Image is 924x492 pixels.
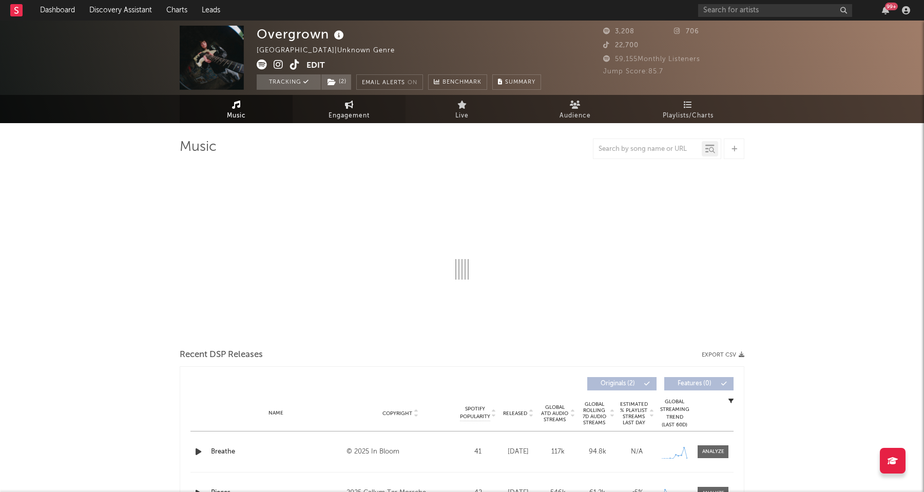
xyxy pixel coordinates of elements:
a: Breathe [211,447,341,457]
span: Global Rolling 7D Audio Streams [580,401,608,426]
span: Recent DSP Releases [180,349,263,361]
span: 3,208 [603,28,634,35]
a: Benchmark [428,74,487,90]
span: 706 [674,28,699,35]
span: Features ( 0 ) [671,381,718,387]
span: Spotify Popularity [460,405,490,421]
a: Live [406,95,518,123]
button: Email AlertsOn [356,74,423,90]
div: [GEOGRAPHIC_DATA] | Unknown Genre [257,45,407,57]
span: 22,700 [603,42,639,49]
a: Engagement [293,95,406,123]
button: Features(0) [664,377,734,390]
div: Global Streaming Trend (Last 60D) [659,398,690,429]
div: © 2025 In Bloom [346,446,455,458]
input: Search by song name or URL [593,145,702,153]
span: Audience [560,110,591,122]
button: Edit [306,60,325,72]
div: 99 + [885,3,898,10]
em: On [408,80,417,86]
div: 41 [460,447,496,457]
span: Live [455,110,469,122]
span: Music [227,110,246,122]
div: 117k [541,447,575,457]
input: Search for artists [698,4,852,17]
button: Summary [492,74,541,90]
button: (2) [321,74,351,90]
div: 94.8k [580,447,614,457]
span: Playlists/Charts [663,110,714,122]
a: Playlists/Charts [631,95,744,123]
div: Overgrown [257,26,346,43]
a: Audience [518,95,631,123]
span: Benchmark [442,76,482,89]
a: Music [180,95,293,123]
span: Released [503,410,527,417]
span: Engagement [329,110,370,122]
button: Originals(2) [587,377,657,390]
span: Global ATD Audio Streams [541,404,569,423]
span: Estimated % Playlist Streams Last Day [620,401,648,426]
span: Copyright [382,410,412,417]
button: Export CSV [702,352,744,358]
span: Originals ( 2 ) [594,381,641,387]
div: [DATE] [501,447,535,457]
span: Jump Score: 85.7 [603,68,663,75]
div: N/A [620,447,654,457]
button: 99+ [882,6,889,14]
span: Summary [505,80,535,85]
button: Tracking [257,74,321,90]
span: ( 2 ) [321,74,352,90]
span: 59,155 Monthly Listeners [603,56,700,63]
div: Name [211,409,341,417]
